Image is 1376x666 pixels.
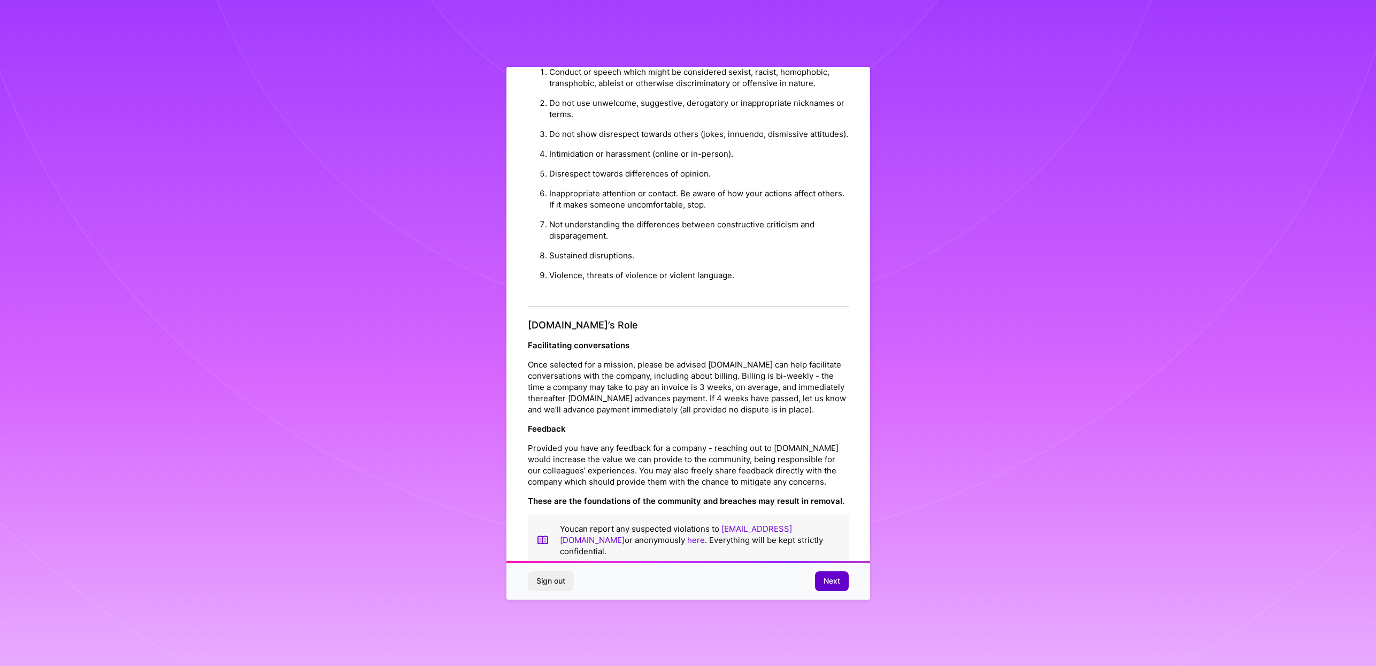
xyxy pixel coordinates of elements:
a: here [687,535,705,545]
span: Sign out [536,576,565,586]
li: Inappropriate attention or contact. Be aware of how your actions affect others. If it makes someo... [549,183,849,215]
li: Sustained disruptions. [549,246,849,265]
p: Once selected for a mission, please be advised [DOMAIN_NAME] can help facilitate conversations wi... [528,359,849,415]
li: Intimidation or harassment (online or in-person). [549,144,849,164]
li: Not understanding the differences between constructive criticism and disparagement. [549,215,849,246]
li: Do not use unwelcome, suggestive, derogatory or inappropriate nicknames or terms. [549,93,849,124]
img: book icon [536,523,549,557]
li: Violence, threats of violence or violent language. [549,265,849,285]
a: [EMAIL_ADDRESS][DOMAIN_NAME] [560,524,792,545]
strong: These are the foundations of the community and breaches may result in removal. [528,496,844,506]
li: Do not show disrespect towards others (jokes, innuendo, dismissive attitudes). [549,124,849,144]
button: Next [815,571,849,591]
strong: Facilitating conversations [528,340,629,350]
li: Disrespect towards differences of opinion. [549,164,849,183]
button: Sign out [528,571,574,591]
p: You can report any suspected violations to or anonymously . Everything will be kept strictly conf... [560,523,840,557]
p: Provided you have any feedback for a company - reaching out to [DOMAIN_NAME] would increase the v... [528,442,849,487]
h4: [DOMAIN_NAME]’s Role [528,319,849,331]
span: Next [824,576,840,586]
strong: Feedback [528,424,566,434]
li: Conduct or speech which might be considered sexist, racist, homophobic, transphobic, ableist or o... [549,62,849,93]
